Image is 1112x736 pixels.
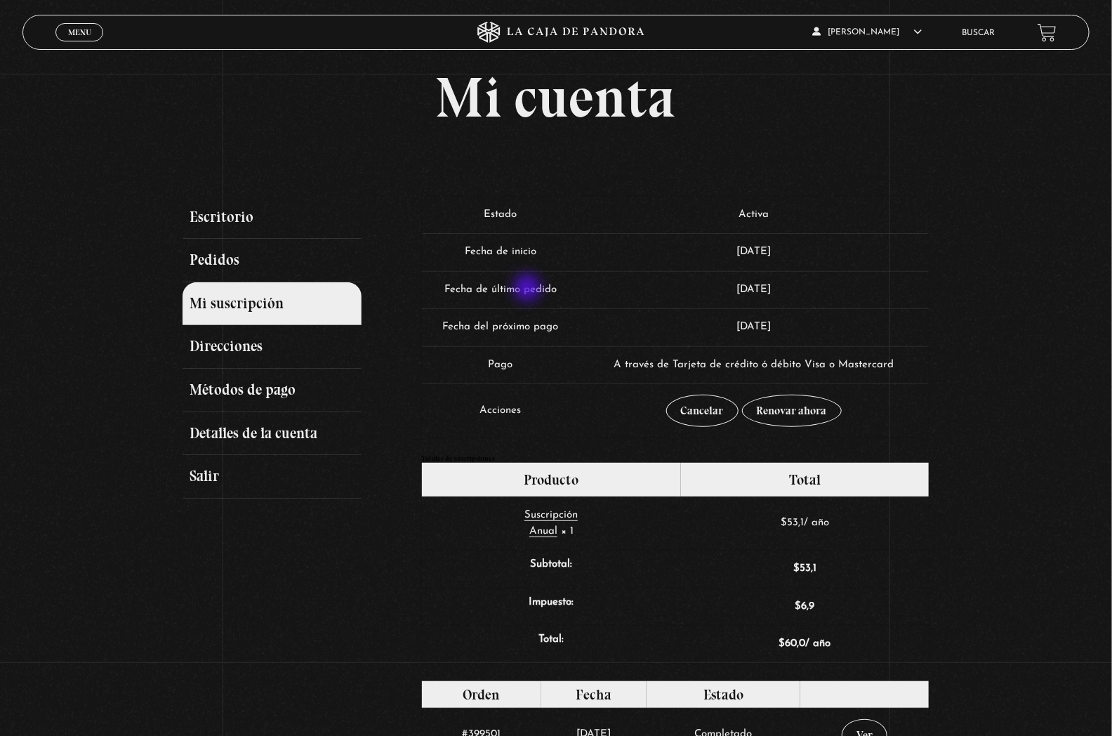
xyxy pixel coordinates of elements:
span: 60,0 [779,638,805,649]
td: [DATE] [578,308,929,346]
span: Orden [463,686,500,703]
span: 53,1 [781,518,804,528]
th: Subtotal: [422,550,680,588]
a: Mi suscripción [183,282,362,326]
td: Activa [578,197,929,234]
h2: Totales de suscripciones [421,455,929,462]
span: Fecha [576,686,611,703]
span: $ [779,638,785,649]
a: Pedidos [183,239,362,282]
a: Métodos de pago [183,369,362,412]
th: Total [681,463,929,497]
td: Acciones [422,383,578,438]
td: [DATE] [578,271,929,309]
span: Estado [703,686,743,703]
span: 53,1 [793,563,816,574]
span: $ [795,601,801,612]
td: [DATE] [578,233,929,271]
nav: Páginas de cuenta [183,196,406,499]
th: Producto [422,463,680,497]
td: / año [681,625,929,663]
a: Detalles de la cuenta [183,412,362,456]
a: View your shopping cart [1038,22,1057,41]
td: Estado [422,197,578,234]
span: Cerrar [63,40,96,50]
a: Buscar [962,29,995,37]
a: Cancelar [666,395,739,427]
td: / año [681,497,929,550]
a: Direcciones [183,325,362,369]
span: $ [793,563,800,574]
td: Fecha de último pedido [422,271,578,309]
strong: × 1 [561,526,574,537]
td: Fecha de inicio [422,233,578,271]
th: Total: [422,625,680,663]
span: 6,9 [795,601,814,612]
th: Impuesto: [422,588,680,626]
span: A través de Tarjeta de crédito ó débito Visa o Mastercard [614,360,894,370]
a: Renovar ahora [742,395,842,427]
td: Fecha del próximo pago [422,308,578,346]
span: $ [781,518,787,528]
span: [PERSON_NAME] [812,28,922,37]
a: Salir [183,455,362,499]
td: Pago [422,346,578,384]
a: Escritorio [183,196,362,239]
span: Suscripción [524,510,578,520]
a: Suscripción Anual [524,510,578,537]
span: Menu [68,28,91,37]
h1: Mi cuenta [183,70,929,126]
